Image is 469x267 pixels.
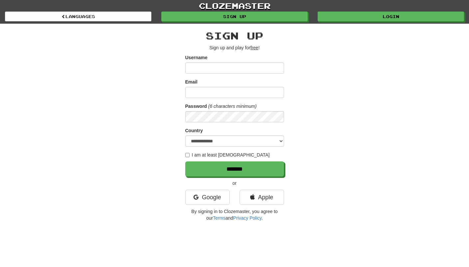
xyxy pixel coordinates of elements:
[185,79,197,85] label: Email
[185,30,284,41] h2: Sign up
[240,190,284,205] a: Apple
[185,152,270,158] label: I am at least [DEMOGRAPHIC_DATA]
[161,12,308,21] a: Sign up
[185,180,284,186] p: or
[185,127,203,134] label: Country
[185,153,190,157] input: I am at least [DEMOGRAPHIC_DATA]
[185,103,207,109] label: Password
[185,54,208,61] label: Username
[185,208,284,221] p: By signing in to Clozemaster, you agree to our and .
[318,12,464,21] a: Login
[233,215,261,221] a: Privacy Policy
[185,190,230,205] a: Google
[185,44,284,51] p: Sign up and play for !
[250,45,258,50] u: free
[208,104,257,109] em: (6 characters minimum)
[5,12,151,21] a: Languages
[213,215,225,221] a: Terms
